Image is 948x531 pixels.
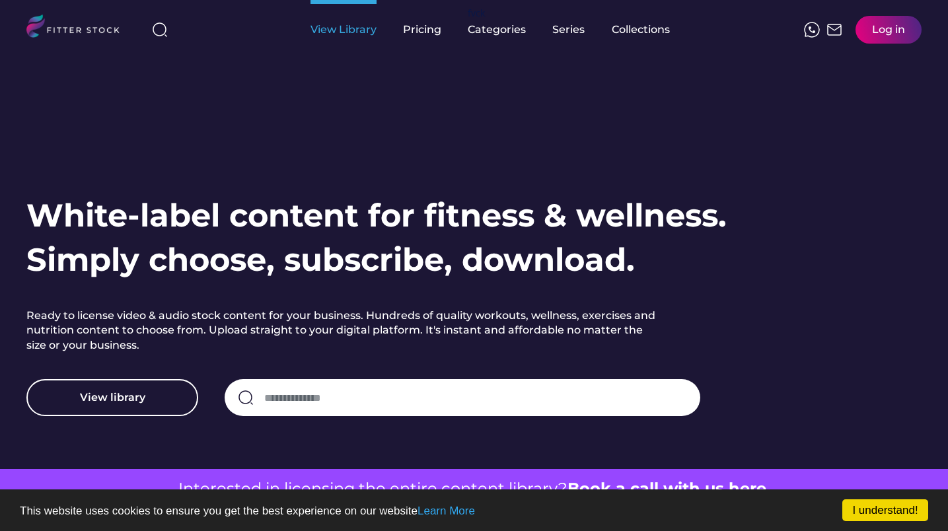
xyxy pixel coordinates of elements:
div: fvck [468,7,485,20]
div: Categories [468,22,526,37]
img: search-normal%203.svg [152,22,168,38]
a: Book a call with us here [567,479,766,498]
button: View library [26,379,198,416]
h2: Ready to license video & audio stock content for your business. Hundreds of quality workouts, wel... [26,308,661,353]
img: meteor-icons_whatsapp%20%281%29.svg [804,22,820,38]
a: Learn More [418,505,475,517]
p: This website uses cookies to ensure you get the best experience on our website [20,505,928,516]
a: I understand! [842,499,928,521]
div: Series [552,22,585,37]
div: Collections [612,22,670,37]
img: LOGO.svg [26,15,131,42]
img: Frame%2051.svg [826,22,842,38]
h1: White-label content for fitness & wellness. Simply choose, subscribe, download. [26,194,727,282]
div: Log in [872,22,905,37]
div: Pricing [403,22,441,37]
div: View Library [310,22,377,37]
img: search-normal.svg [238,390,254,406]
